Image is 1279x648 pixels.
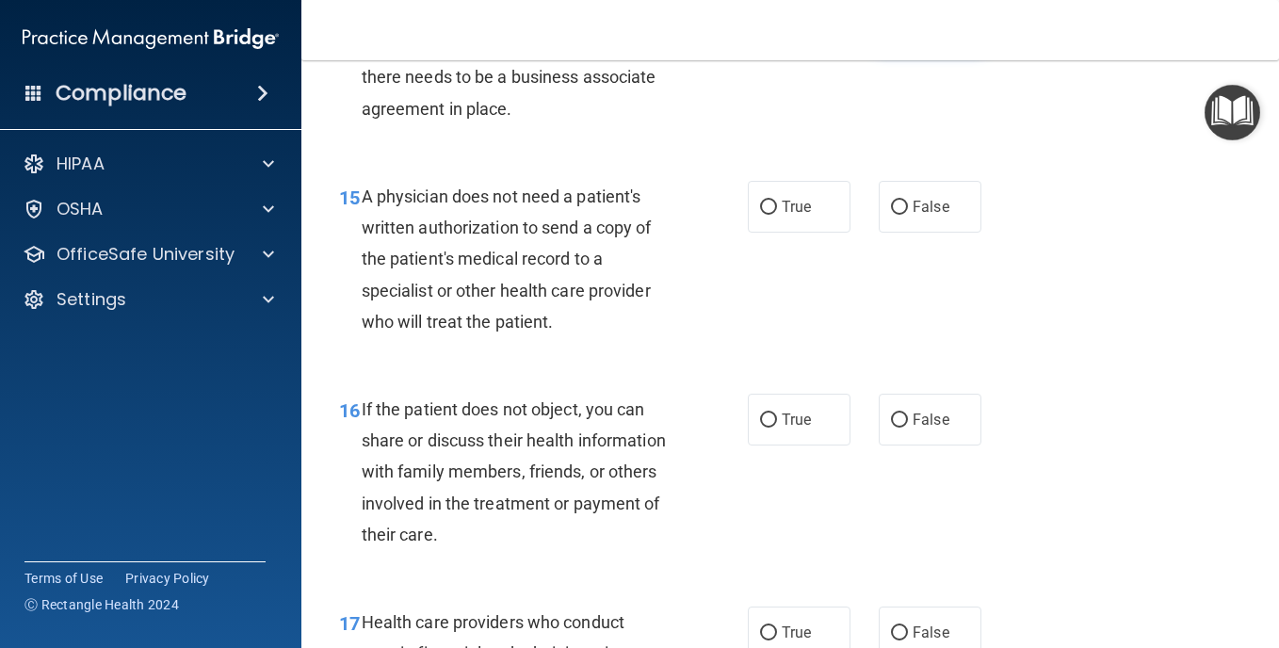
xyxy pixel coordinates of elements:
[339,186,360,209] span: 15
[782,624,811,641] span: True
[913,198,949,216] span: False
[23,243,274,266] a: OfficeSafe University
[23,288,274,311] a: Settings
[913,624,949,641] span: False
[24,595,179,614] span: Ⓒ Rectangle Health 2024
[891,626,908,640] input: False
[56,80,186,106] h4: Compliance
[782,198,811,216] span: True
[57,198,104,220] p: OSHA
[1205,85,1260,140] button: Open Resource Center
[891,201,908,215] input: False
[23,20,279,57] img: PMB logo
[339,612,360,635] span: 17
[125,569,210,588] a: Privacy Policy
[23,198,274,220] a: OSHA
[57,288,126,311] p: Settings
[57,153,105,175] p: HIPAA
[362,186,652,332] span: A physician does not need a patient's written authorization to send a copy of the patient's medic...
[362,399,666,544] span: If the patient does not object, you can share or discuss their health information with family mem...
[57,243,235,266] p: OfficeSafe University
[760,201,777,215] input: True
[891,413,908,428] input: False
[782,411,811,429] span: True
[953,514,1256,590] iframe: Drift Widget Chat Controller
[23,153,274,175] a: HIPAA
[24,569,103,588] a: Terms of Use
[760,626,777,640] input: True
[362,5,656,119] span: A physician is a Business Associate of another healthcare provider. As such, there needs to be a ...
[339,399,360,422] span: 16
[913,411,949,429] span: False
[760,413,777,428] input: True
